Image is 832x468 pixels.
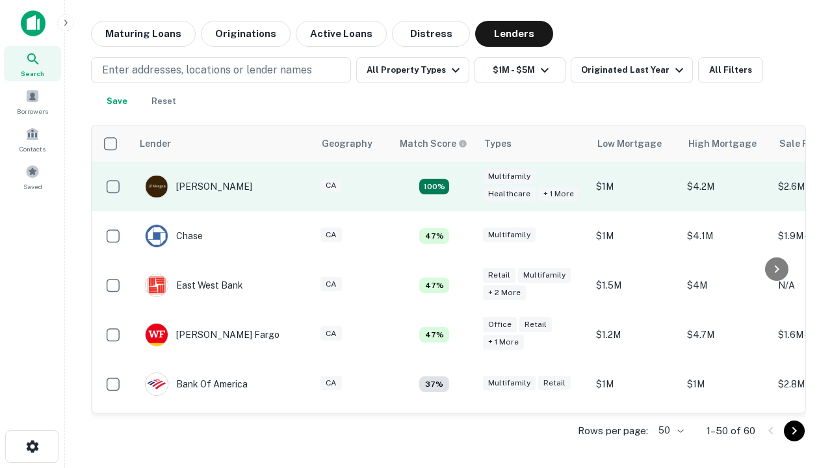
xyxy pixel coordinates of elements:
td: $1M [590,211,681,261]
td: $1.2M [590,310,681,359]
div: High Mortgage [688,136,757,151]
a: Saved [4,159,61,194]
button: Reset [143,88,185,114]
button: $1M - $5M [474,57,565,83]
div: CA [320,326,342,341]
div: + 1 more [483,335,524,350]
h6: Match Score [400,136,465,151]
div: East West Bank [145,274,243,297]
th: Geography [314,125,392,162]
p: Enter addresses, locations or lender names [102,62,312,78]
th: High Mortgage [681,125,772,162]
th: Capitalize uses an advanced AI algorithm to match your search with the best lender. The match sco... [392,125,476,162]
td: $1M [590,162,681,211]
div: [PERSON_NAME] [145,175,252,198]
th: Low Mortgage [590,125,681,162]
div: Matching Properties: 4, hasApolloMatch: undefined [419,376,449,392]
div: Types [484,136,512,151]
div: Healthcare [483,187,536,201]
div: Retail [519,317,552,332]
button: Active Loans [296,21,387,47]
a: Borrowers [4,84,61,119]
div: [PERSON_NAME] Fargo [145,323,279,346]
div: Multifamily [483,376,536,391]
div: 50 [653,421,686,440]
div: Matching Properties: 5, hasApolloMatch: undefined [419,278,449,293]
button: Distress [392,21,470,47]
div: CA [320,227,342,242]
td: $1.5M [590,261,681,310]
div: Office [483,317,517,332]
span: Saved [23,181,42,192]
img: picture [146,225,168,247]
img: picture [146,175,168,198]
div: Retail [538,376,571,391]
div: Multifamily [518,268,571,283]
div: Low Mortgage [597,136,662,151]
span: Contacts [19,144,45,154]
td: $4.1M [681,211,772,261]
a: Contacts [4,122,61,157]
img: capitalize-icon.png [21,10,45,36]
button: Lenders [475,21,553,47]
div: Matching Properties: 5, hasApolloMatch: undefined [419,228,449,244]
button: Go to next page [784,421,805,441]
span: Search [21,68,44,79]
div: + 1 more [538,187,579,201]
img: picture [146,373,168,395]
div: Bank Of America [145,372,248,396]
div: Matching Properties: 19, hasApolloMatch: undefined [419,179,449,194]
iframe: Chat Widget [767,364,832,426]
div: Originated Last Year [581,62,687,78]
img: picture [146,324,168,346]
button: Maturing Loans [91,21,196,47]
td: $4M [681,261,772,310]
td: $4.7M [681,310,772,359]
div: CA [320,376,342,391]
div: + 2 more [483,285,526,300]
td: $1M [681,359,772,409]
p: Rows per page: [578,423,648,439]
td: $1.4M [590,409,681,458]
div: Geography [322,136,372,151]
span: Borrowers [17,106,48,116]
p: 1–50 of 60 [707,423,755,439]
div: CA [320,178,342,193]
div: Capitalize uses an advanced AI algorithm to match your search with the best lender. The match sco... [400,136,467,151]
th: Lender [132,125,314,162]
img: picture [146,274,168,296]
div: Multifamily [483,227,536,242]
div: CA [320,277,342,292]
div: Retail [483,268,515,283]
div: Multifamily [483,169,536,184]
td: $4.5M [681,409,772,458]
td: $4.2M [681,162,772,211]
div: Lender [140,136,171,151]
th: Types [476,125,590,162]
button: Enter addresses, locations or lender names [91,57,351,83]
button: Save your search to get updates of matches that match your search criteria. [96,88,138,114]
button: All Filters [698,57,763,83]
div: Matching Properties: 5, hasApolloMatch: undefined [419,327,449,343]
div: Chase [145,224,203,248]
a: Search [4,46,61,81]
td: $1M [590,359,681,409]
button: Originations [201,21,291,47]
button: Originated Last Year [571,57,693,83]
button: All Property Types [356,57,469,83]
